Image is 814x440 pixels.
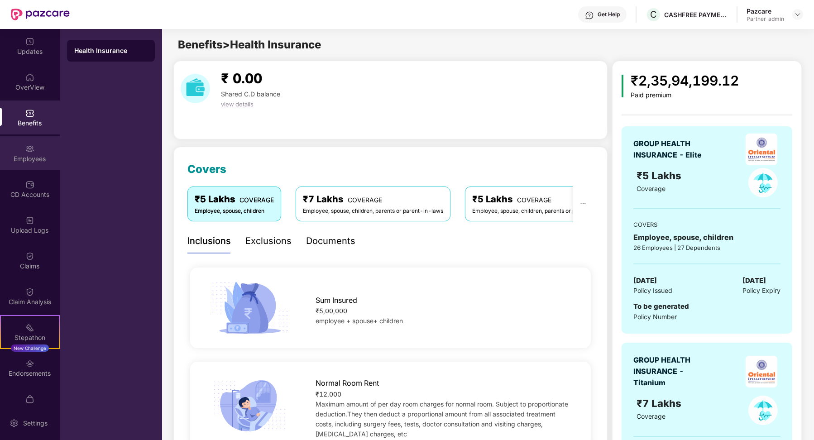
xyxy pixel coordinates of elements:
img: svg+xml;base64,PHN2ZyB4bWxucz0iaHR0cDovL3d3dy53My5vcmcvMjAwMC9zdmciIHdpZHRoPSIyMSIgaGVpZ2h0PSIyMC... [25,323,34,332]
img: policyIcon [748,168,778,197]
div: Exclusions [245,234,292,248]
img: svg+xml;base64,PHN2ZyBpZD0iSG9tZSIgeG1sbnM9Imh0dHA6Ly93d3cudzMub3JnLzIwMDAvc3ZnIiB3aWR0aD0iMjAiIG... [25,73,34,82]
span: ellipsis [580,201,586,207]
div: Settings [20,419,50,428]
div: Health Insurance [74,46,148,55]
img: svg+xml;base64,PHN2ZyBpZD0iQ2xhaW0iIHhtbG5zPSJodHRwOi8vd3d3LnczLm9yZy8yMDAwL3N2ZyIgd2lkdGg9IjIwIi... [25,252,34,261]
img: svg+xml;base64,PHN2ZyBpZD0iQmVuZWZpdHMiIHhtbG5zPSJodHRwOi8vd3d3LnczLm9yZy8yMDAwL3N2ZyIgd2lkdGg9Ij... [25,109,34,118]
span: Shared C.D balance [221,90,280,98]
span: employee + spouse+ children [316,317,403,325]
div: Paid premium [631,91,739,99]
div: Stepathon [1,333,59,342]
span: COVERAGE [348,196,382,204]
span: Sum Insured [316,295,357,306]
span: Maximum amount of per day room charges for normal room. Subject to proportionate deduction.They t... [316,400,568,438]
div: ₹5 Lakhs [195,192,274,206]
img: svg+xml;base64,PHN2ZyBpZD0iQ0RfQWNjb3VudHMiIGRhdGEtbmFtZT0iQ0QgQWNjb3VudHMiIHhtbG5zPSJodHRwOi8vd3... [25,180,34,189]
button: ellipsis [573,187,594,221]
div: GROUP HEALTH INSURANCE - Titanium [633,354,713,388]
img: svg+xml;base64,PHN2ZyBpZD0iVXBsb2FkX0xvZ3MiIGRhdGEtbmFtZT0iVXBsb2FkIExvZ3MiIHhtbG5zPSJodHRwOi8vd3... [25,216,34,225]
div: Employee, spouse, children, parents or parent-in-laws [472,207,613,215]
span: COVERAGE [517,196,551,204]
img: svg+xml;base64,PHN2ZyBpZD0iRHJvcGRvd24tMzJ4MzIiIHhtbG5zPSJodHRwOi8vd3d3LnczLm9yZy8yMDAwL3N2ZyIgd2... [794,11,801,18]
span: [DATE] [742,275,766,286]
div: ₹5,00,000 [316,306,573,316]
div: ₹12,000 [316,389,573,399]
span: [DATE] [633,275,657,286]
div: COVERS [633,220,780,229]
div: ₹7 Lakhs [303,192,443,206]
span: ₹ 0.00 [221,70,262,86]
span: ₹5 Lakhs [637,170,684,182]
span: To be generated [633,302,689,311]
img: insurerLogo [746,356,777,387]
img: svg+xml;base64,PHN2ZyBpZD0iQ2xhaW0iIHhtbG5zPSJodHRwOi8vd3d3LnczLm9yZy8yMDAwL3N2ZyIgd2lkdGg9IjIwIi... [25,287,34,297]
span: COVERAGE [239,196,274,204]
div: GROUP HEALTH INSURANCE - Elite [633,138,713,161]
img: icon [208,377,292,435]
img: New Pazcare Logo [11,9,70,20]
img: svg+xml;base64,PHN2ZyBpZD0iVXBkYXRlZCIgeG1sbnM9Imh0dHA6Ly93d3cudzMub3JnLzIwMDAvc3ZnIiB3aWR0aD0iMj... [25,37,34,46]
span: Covers [187,163,226,176]
div: ₹5 Lakhs [472,192,613,206]
img: svg+xml;base64,PHN2ZyBpZD0iRW1wbG95ZWVzIiB4bWxucz0iaHR0cDovL3d3dy53My5vcmcvMjAwMC9zdmciIHdpZHRoPS... [25,144,34,153]
span: Policy Expiry [742,286,780,296]
div: Employee, spouse, children, parents or parent-in-laws [303,207,443,215]
div: Inclusions [187,234,231,248]
span: Normal Room Rent [316,378,379,389]
img: policyIcon [748,396,778,425]
img: icon [622,75,624,97]
div: CASHFREE PAYMENTS INDIA PVT. LTD. [664,10,728,19]
div: Employee, spouse, children [633,232,780,243]
div: Documents [306,234,355,248]
span: Coverage [637,412,666,420]
div: Employee, spouse, children [195,207,274,215]
span: Coverage [637,185,666,192]
div: Pazcare [747,7,784,15]
span: Benefits > Health Insurance [178,38,321,51]
div: 26 Employees | 27 Dependents [633,243,780,252]
img: svg+xml;base64,PHN2ZyBpZD0iRW5kb3JzZW1lbnRzIiB4bWxucz0iaHR0cDovL3d3dy53My5vcmcvMjAwMC9zdmciIHdpZH... [25,359,34,368]
img: icon [208,279,292,337]
span: view details [221,100,254,108]
img: insurerLogo [746,134,777,165]
span: ₹7 Lakhs [637,397,684,409]
span: C [650,9,657,20]
div: ₹2,35,94,199.12 [631,70,739,91]
img: svg+xml;base64,PHN2ZyBpZD0iSGVscC0zMngzMiIgeG1sbnM9Imh0dHA6Ly93d3cudzMub3JnLzIwMDAvc3ZnIiB3aWR0aD... [585,11,594,20]
div: New Challenge [11,344,49,352]
img: svg+xml;base64,PHN2ZyBpZD0iU2V0dGluZy0yMHgyMCIgeG1sbnM9Imh0dHA6Ly93d3cudzMub3JnLzIwMDAvc3ZnIiB3aW... [10,419,19,428]
span: Policy Issued [633,286,672,296]
div: Partner_admin [747,15,784,23]
span: Policy Number [633,313,677,320]
img: svg+xml;base64,PHN2ZyBpZD0iTXlfT3JkZXJzIiBkYXRhLW5hbWU9Ik15IE9yZGVycyIgeG1sbnM9Imh0dHA6Ly93d3cudz... [25,395,34,404]
div: Get Help [598,11,620,18]
img: download [181,74,210,103]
